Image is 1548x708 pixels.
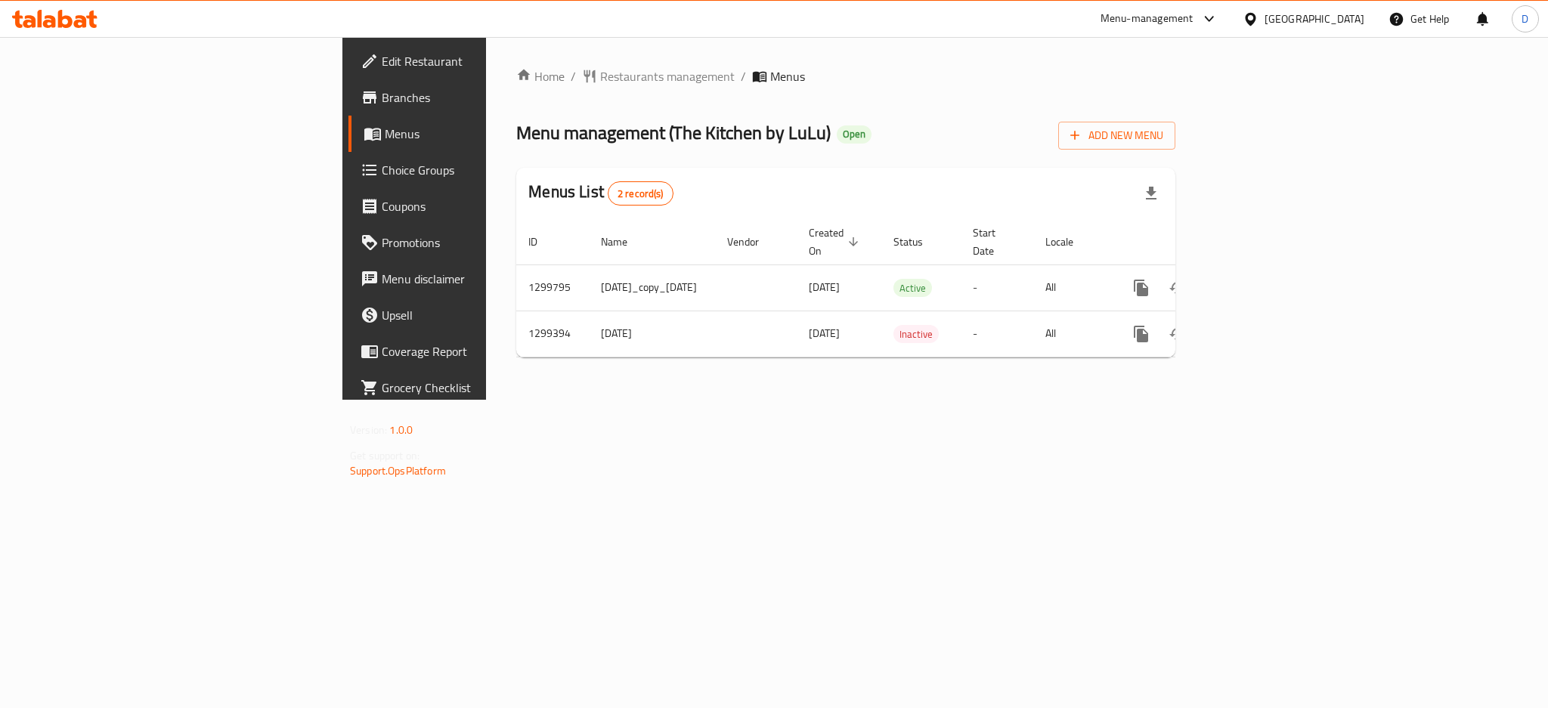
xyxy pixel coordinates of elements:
[382,270,589,288] span: Menu disclaimer
[893,233,943,251] span: Status
[1101,10,1194,28] div: Menu-management
[1159,270,1196,306] button: Change Status
[893,326,939,343] span: Inactive
[1111,219,1280,265] th: Actions
[893,280,932,297] span: Active
[348,43,601,79] a: Edit Restaurant
[1123,270,1159,306] button: more
[516,67,1175,85] nav: breadcrumb
[601,233,647,251] span: Name
[1522,11,1528,27] span: D
[389,420,413,440] span: 1.0.0
[348,79,601,116] a: Branches
[961,264,1033,311] td: -
[600,67,735,85] span: Restaurants management
[1045,233,1093,251] span: Locale
[348,224,601,261] a: Promotions
[382,161,589,179] span: Choice Groups
[1070,126,1163,145] span: Add New Menu
[348,297,601,333] a: Upsell
[385,125,589,143] span: Menus
[528,181,673,206] h2: Menus List
[1033,264,1111,311] td: All
[837,128,872,141] span: Open
[382,342,589,360] span: Coverage Report
[809,224,863,260] span: Created On
[1133,175,1169,212] div: Export file
[382,233,589,252] span: Promotions
[1058,122,1175,150] button: Add New Menu
[1123,316,1159,352] button: more
[516,219,1280,357] table: enhanced table
[382,52,589,70] span: Edit Restaurant
[741,67,746,85] li: /
[893,325,939,343] div: Inactive
[582,67,735,85] a: Restaurants management
[348,333,601,369] a: Coverage Report
[350,461,446,481] a: Support.OpsPlatform
[727,233,779,251] span: Vendor
[608,181,673,206] div: Total records count
[589,311,715,357] td: [DATE]
[770,67,805,85] span: Menus
[348,188,601,224] a: Coupons
[528,233,557,251] span: ID
[837,125,872,144] div: Open
[1159,316,1196,352] button: Change Status
[809,323,840,343] span: [DATE]
[589,264,715,311] td: [DATE]_copy_[DATE]
[961,311,1033,357] td: -
[1033,311,1111,357] td: All
[893,279,932,297] div: Active
[350,446,420,465] span: Get support on:
[973,224,1015,260] span: Start Date
[382,379,589,397] span: Grocery Checklist
[1265,11,1364,27] div: [GEOGRAPHIC_DATA]
[608,187,673,201] span: 2 record(s)
[382,197,589,215] span: Coupons
[809,277,840,297] span: [DATE]
[516,116,831,150] span: Menu management ( The Kitchen by LuLu )
[382,88,589,107] span: Branches
[348,261,601,297] a: Menu disclaimer
[348,369,601,406] a: Grocery Checklist
[348,116,601,152] a: Menus
[382,306,589,324] span: Upsell
[350,420,387,440] span: Version:
[348,152,601,188] a: Choice Groups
